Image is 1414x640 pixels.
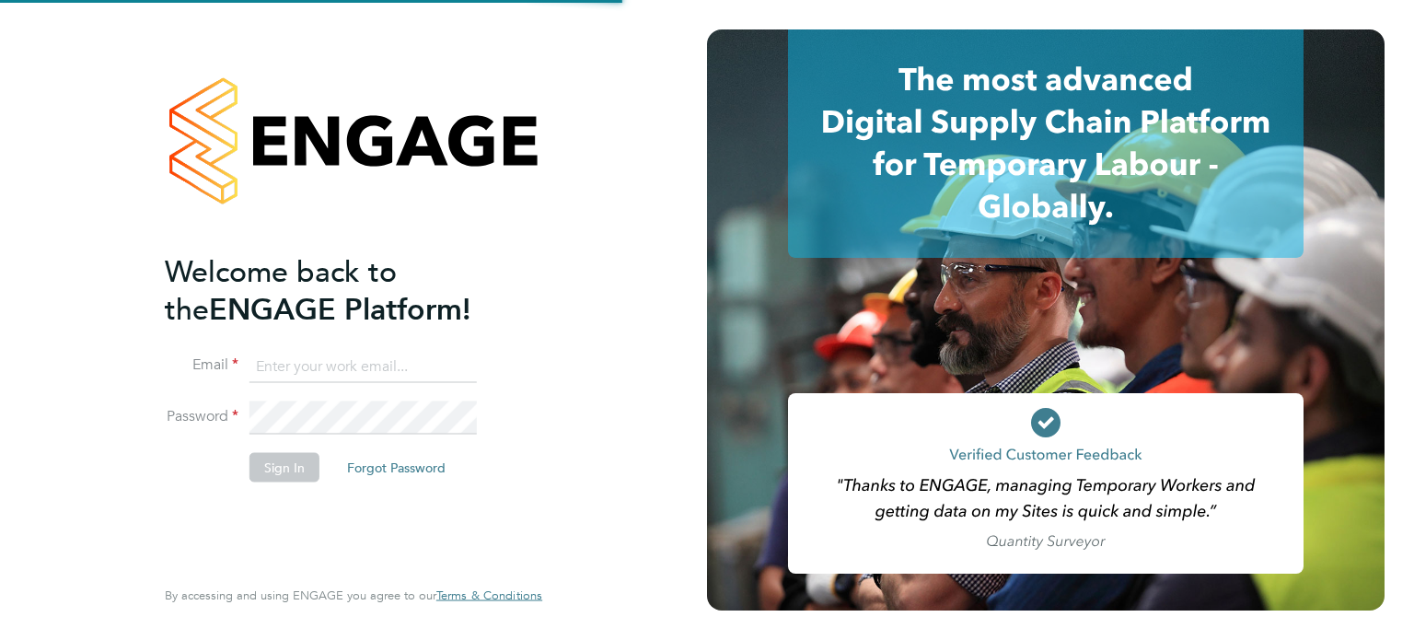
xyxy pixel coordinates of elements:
[249,453,319,483] button: Sign In
[249,350,477,383] input: Enter your work email...
[165,588,542,603] span: By accessing and using ENGAGE you agree to our
[165,253,397,327] span: Welcome back to the
[165,252,524,328] h2: ENGAGE Platform!
[165,355,238,375] label: Email
[436,588,542,603] span: Terms & Conditions
[436,588,542,603] a: Terms & Conditions
[332,453,460,483] button: Forgot Password
[165,407,238,426] label: Password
